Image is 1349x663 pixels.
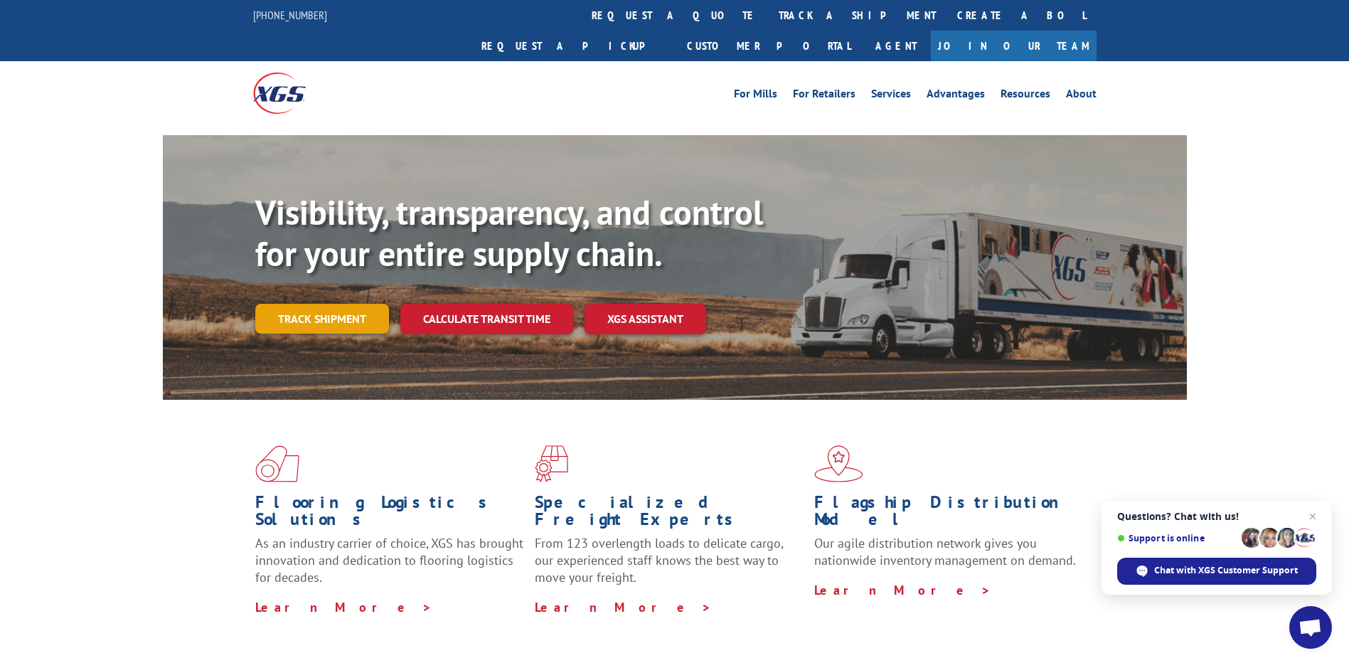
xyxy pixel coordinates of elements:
a: About [1066,88,1097,104]
a: Advantages [927,88,985,104]
a: Agent [861,31,931,61]
a: Calculate transit time [400,304,573,334]
h1: Flagship Distribution Model [814,494,1083,535]
a: Resources [1001,88,1050,104]
span: Chat with XGS Customer Support [1117,558,1316,585]
a: For Retailers [793,88,855,104]
a: Join Our Team [931,31,1097,61]
a: Learn More > [535,599,712,615]
span: Chat with XGS Customer Support [1154,564,1298,577]
span: As an industry carrier of choice, XGS has brought innovation and dedication to flooring logistics... [255,535,523,585]
img: xgs-icon-flagship-distribution-model-red [814,445,863,482]
b: Visibility, transparency, and control for your entire supply chain. [255,190,763,275]
img: xgs-icon-total-supply-chain-intelligence-red [255,445,299,482]
a: [PHONE_NUMBER] [253,8,327,22]
a: For Mills [734,88,777,104]
a: Open chat [1289,606,1332,649]
a: Customer Portal [676,31,861,61]
a: XGS ASSISTANT [585,304,706,334]
span: Support is online [1117,533,1237,543]
a: Request a pickup [471,31,676,61]
h1: Flooring Logistics Solutions [255,494,524,535]
p: From 123 overlength loads to delicate cargo, our experienced staff knows the best way to move you... [535,535,804,598]
a: Services [871,88,911,104]
a: Learn More > [255,599,432,615]
h1: Specialized Freight Experts [535,494,804,535]
a: Track shipment [255,304,389,334]
span: Questions? Chat with us! [1117,511,1316,522]
span: Our agile distribution network gives you nationwide inventory management on demand. [814,535,1076,568]
img: xgs-icon-focused-on-flooring-red [535,445,568,482]
a: Learn More > [814,582,991,598]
